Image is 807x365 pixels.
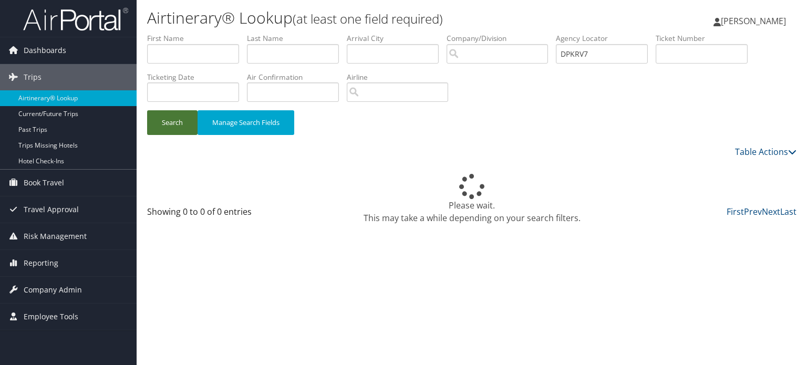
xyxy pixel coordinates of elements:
[147,7,580,29] h1: Airtinerary® Lookup
[24,304,78,330] span: Employee Tools
[24,277,82,303] span: Company Admin
[198,110,294,135] button: Manage Search Fields
[24,223,87,249] span: Risk Management
[23,7,128,32] img: airportal-logo.png
[147,110,198,135] button: Search
[24,250,58,276] span: Reporting
[656,33,756,44] label: Ticket Number
[247,33,347,44] label: Last Name
[735,146,796,158] a: Table Actions
[147,174,796,224] div: Please wait. This may take a while depending on your search filters.
[24,196,79,223] span: Travel Approval
[556,33,656,44] label: Agency Locator
[147,33,247,44] label: First Name
[721,15,786,27] span: [PERSON_NAME]
[24,64,42,90] span: Trips
[347,72,456,82] label: Airline
[247,72,347,82] label: Air Confirmation
[713,5,796,37] a: [PERSON_NAME]
[293,10,443,27] small: (at least one field required)
[24,37,66,64] span: Dashboards
[347,33,447,44] label: Arrival City
[147,72,247,82] label: Ticketing Date
[447,33,556,44] label: Company/Division
[24,170,64,196] span: Book Travel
